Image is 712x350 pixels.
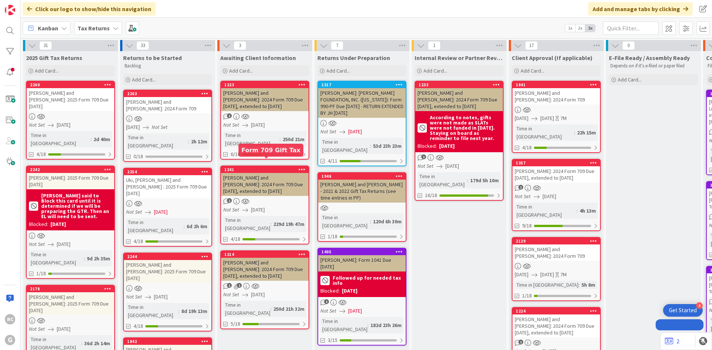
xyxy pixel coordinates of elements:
div: [PERSON_NAME] and [PERSON_NAME]: 2024 Form 709 Due [DATE], extended to [DATE] [221,88,309,111]
div: [PERSON_NAME] and [PERSON_NAME]: 2025 Form 709 Due [DATE] [124,260,211,283]
div: 1405[PERSON_NAME]: Form 1041 Due [DATE] [318,249,406,271]
span: 1 [227,113,232,118]
p: Depends on if it's e-filed or paper filed [610,63,696,69]
div: [DATE] [50,220,66,228]
div: [PERSON_NAME] and [PERSON_NAME]: 2024 Form 709 Due [DATE], extended to [DATE] [221,173,309,196]
span: : [367,321,369,329]
div: 1317[PERSON_NAME]: [PERSON_NAME] FOUNDATION, INC. ([US_STATE]): Form 990-PF Due [DATE] - RETURN E... [318,81,406,118]
span: 3/15 [328,336,337,344]
span: Add Card... [618,76,642,83]
span: : [467,176,468,184]
div: Time in [GEOGRAPHIC_DATA] [223,216,270,232]
span: 4/18 [133,322,143,330]
div: [PERSON_NAME]: Form 1041 Due [DATE] [318,255,406,271]
div: 1317 [318,81,406,88]
div: [PERSON_NAME]: 2024 Form 709 Due [DATE], extended to [DATE] [512,166,600,183]
div: 1233 [415,81,503,88]
div: Time in [GEOGRAPHIC_DATA] [515,124,574,141]
span: [DATE] [251,121,265,129]
div: 1842 [124,338,211,345]
div: 2263 [124,90,211,97]
span: [DATE] [540,114,554,122]
span: 1 [518,185,523,190]
span: : [184,222,185,230]
span: : [577,207,578,215]
div: 2254 [124,169,211,175]
b: [PERSON_NAME] said to Block this card until it is determined if we will be preparing the GTR. The... [41,193,112,219]
div: 1233[PERSON_NAME] and [PERSON_NAME]: 2024 Form 709 Due [DATE], extended to [DATE] [415,81,503,111]
div: [PERSON_NAME] and [PERSON_NAME]: 2024 Form 709 [512,88,600,104]
div: [DATE] [439,142,455,150]
div: [PERSON_NAME] and [PERSON_NAME]: 2025 Form 709 Due [DATE] [27,292,114,315]
div: [PERSON_NAME]: 2025 Form 709 Due [DATE] [27,173,114,189]
div: 1946 [318,173,406,180]
span: : [574,129,575,137]
div: 2260 [30,82,114,87]
span: 4/18 [36,150,46,158]
i: Not Set [515,193,531,200]
span: 5/18 [231,320,240,328]
div: 1946[PERSON_NAME] and [PERSON_NAME] - 2021 & 2022 Gift Tax Returns (see time entries in PP) [318,173,406,203]
div: 2178 [27,286,114,292]
div: 1223 [224,82,309,87]
div: Time in [GEOGRAPHIC_DATA] [29,131,90,147]
div: 4 [696,302,703,309]
div: 1842 [127,339,211,344]
div: 2254Uki, [PERSON_NAME] and [PERSON_NAME] : 2025 Form 709 Due [DATE] [124,169,211,198]
div: 53d 23h 23m [371,142,403,150]
span: [DATE] [251,291,265,299]
div: 1405 [318,249,406,255]
div: Time in [GEOGRAPHIC_DATA] [320,213,370,230]
div: 2244[PERSON_NAME] and [PERSON_NAME]: 2025 Form 709 Due [DATE] [124,253,211,283]
div: 4h 13m [578,207,598,215]
div: 1841[PERSON_NAME] and [PERSON_NAME]: 2024 Form 709 [512,81,600,104]
div: Open Get Started checklist, remaining modules: 4 [663,304,703,317]
div: 1224[PERSON_NAME] and [PERSON_NAME]: 2024 Form 709 Due [DATE], extended to [DATE] [512,308,600,337]
div: Time in [GEOGRAPHIC_DATA] [223,301,270,317]
span: Add Card... [326,67,350,74]
span: 1/18 [328,233,337,240]
div: Time in [GEOGRAPHIC_DATA] [126,303,178,319]
div: 1224 [512,308,600,314]
span: Returns Under Preparation [317,54,390,61]
i: Not Set [223,206,239,213]
span: [DATE] [126,123,140,131]
div: 2242[PERSON_NAME]: 2025 Form 709 Due [DATE] [27,166,114,189]
div: 1224 [516,309,600,314]
span: 1 [227,283,232,288]
div: 179d 5h 10m [468,176,501,184]
i: Not Set [152,124,168,130]
span: [DATE] [154,208,168,216]
div: 2260[PERSON_NAME] and [PERSON_NAME]: 2025 Form 709 Due [DATE] [27,81,114,111]
span: 1 [518,340,523,344]
div: Time in [GEOGRAPHIC_DATA] [126,218,184,234]
div: 1214[PERSON_NAME] and [PERSON_NAME]: 2024 Form 709 Due [DATE], extended to [DATE] [221,251,309,281]
span: 1/18 [522,292,532,300]
span: 16/18 [425,191,437,199]
span: 4/11 [328,157,337,165]
div: [PERSON_NAME] and [PERSON_NAME]: 2024 Form 709 Due [DATE], extended to [DATE] [221,258,309,281]
div: 2d 40m [92,135,112,143]
div: 2129 [512,238,600,244]
span: [DATE] [348,307,362,315]
span: : [81,339,82,347]
span: : [578,281,580,289]
div: 1946 [322,174,406,179]
div: 1241 [221,166,309,173]
div: 2242 [27,166,114,173]
span: : [90,135,92,143]
div: 7M [560,114,567,122]
div: 1241[PERSON_NAME] and [PERSON_NAME]: 2024 Form 709 Due [DATE], extended to [DATE] [221,166,309,196]
span: 6/18 [231,150,240,158]
div: 250d 21m [281,135,306,143]
span: [DATE] [57,121,70,129]
div: 250d 21h 32m [271,305,306,313]
span: [DATE] [540,271,554,279]
span: Add Card... [132,76,156,83]
div: Time in [GEOGRAPHIC_DATA] [320,138,370,154]
span: [DATE] [445,162,459,170]
span: 0 [622,41,635,50]
div: [PERSON_NAME] and [PERSON_NAME]: 2024 Form 709 Due [DATE], extended to [DATE] [415,88,503,111]
div: 2244 [127,254,211,259]
i: Not Set [29,121,45,128]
